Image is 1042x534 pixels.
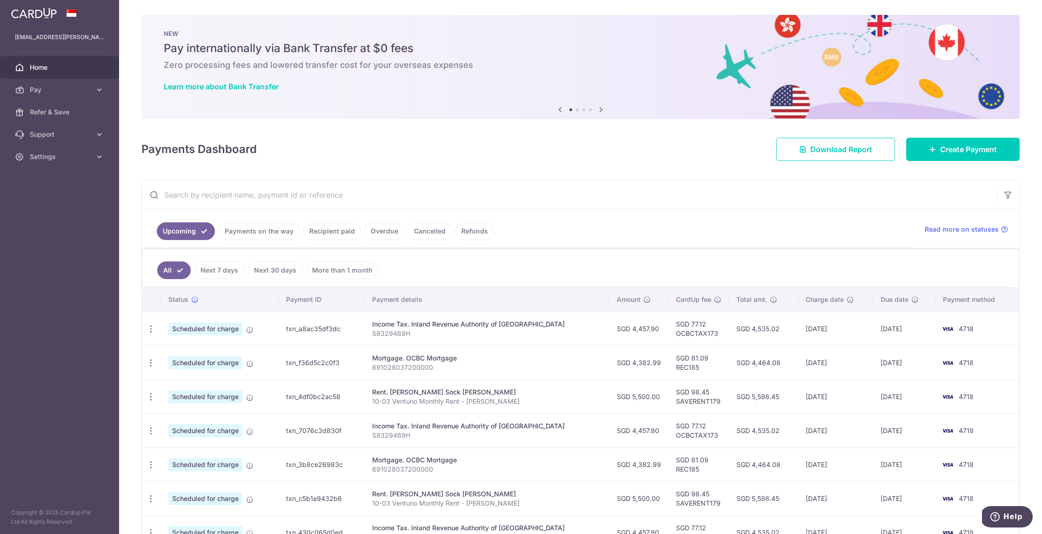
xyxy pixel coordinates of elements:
[372,363,601,372] p: 691028037200000
[279,346,365,380] td: txn_f36d5c2c0f3
[279,481,365,515] td: txn_c5b1a9432b6
[729,414,799,447] td: SGD 4,535.02
[806,295,844,304] span: Charge date
[168,390,242,403] span: Scheduled for charge
[810,144,872,155] span: Download Report
[676,295,711,304] span: CardUp fee
[372,431,601,440] p: S8329469H
[873,312,935,346] td: [DATE]
[164,60,997,71] h6: Zero processing fees and lowered transfer cost for your overseas expenses
[609,414,668,447] td: SGD 4,457.90
[959,461,974,468] span: 4718
[306,261,379,279] a: More than 1 month
[372,455,601,465] div: Mortgage. OCBC Mortgage
[798,414,873,447] td: [DATE]
[164,41,997,56] h5: Pay internationally via Bank Transfer at $0 fees
[617,295,641,304] span: Amount
[372,489,601,499] div: Rent. [PERSON_NAME] Sock [PERSON_NAME]
[873,380,935,414] td: [DATE]
[798,346,873,380] td: [DATE]
[30,85,91,94] span: Pay
[925,225,999,234] span: Read more on statuses
[668,312,729,346] td: SGD 77.12 OCBCTAX173
[365,287,609,312] th: Payment details
[729,447,799,481] td: SGD 4,464.08
[11,7,57,19] img: CardUp
[30,130,91,139] span: Support
[668,380,729,414] td: SGD 98.45 SAVERENT179
[729,481,799,515] td: SGD 5,598.45
[873,346,935,380] td: [DATE]
[938,459,957,470] img: Bank Card
[168,356,242,369] span: Scheduled for charge
[729,312,799,346] td: SGD 4,535.02
[668,414,729,447] td: SGD 77.12 OCBCTAX173
[668,346,729,380] td: SGD 81.09 REC185
[729,380,799,414] td: SGD 5,598.45
[168,492,242,505] span: Scheduled for charge
[372,329,601,338] p: S8329469H
[959,325,974,333] span: 4718
[925,225,1008,234] a: Read more on statuses
[798,447,873,481] td: [DATE]
[609,346,668,380] td: SGD 4,382.99
[798,312,873,346] td: [DATE]
[372,499,601,508] p: 10-03 Ventuno Monthly Rent - [PERSON_NAME]
[164,30,997,37] p: NEW
[668,481,729,515] td: SGD 98.45 SAVERENT179
[279,287,365,312] th: Payment ID
[736,295,767,304] span: Total amt.
[881,295,908,304] span: Due date
[372,320,601,329] div: Income Tax. Inland Revenue Authority of [GEOGRAPHIC_DATA]
[157,222,215,240] a: Upcoming
[279,414,365,447] td: txn_7076c3d830f
[168,424,242,437] span: Scheduled for charge
[30,107,91,117] span: Refer & Save
[609,481,668,515] td: SGD 5,500.00
[609,312,668,346] td: SGD 4,457.90
[372,397,601,406] p: 10-03 Ventuno Monthly Rent - [PERSON_NAME]
[194,261,244,279] a: Next 7 days
[408,222,452,240] a: Cancelled
[142,180,997,210] input: Search by recipient name, payment id or reference
[959,359,974,367] span: 4718
[609,447,668,481] td: SGD 4,382.99
[906,138,1020,161] a: Create Payment
[873,481,935,515] td: [DATE]
[938,323,957,334] img: Bank Card
[776,138,895,161] a: Download Report
[248,261,302,279] a: Next 30 days
[164,82,279,91] a: Learn more about Bank Transfer
[873,414,935,447] td: [DATE]
[938,391,957,402] img: Bank Card
[938,493,957,504] img: Bank Card
[798,380,873,414] td: [DATE]
[729,346,799,380] td: SGD 4,464.08
[372,387,601,397] div: Rent. [PERSON_NAME] Sock [PERSON_NAME]
[141,141,257,158] h4: Payments Dashboard
[372,354,601,363] div: Mortgage. OCBC Mortgage
[959,393,974,400] span: 4718
[157,261,191,279] a: All
[141,15,1020,119] img: Bank transfer banner
[873,447,935,481] td: [DATE]
[959,494,974,502] span: 4718
[15,33,104,42] p: [EMAIL_ADDRESS][PERSON_NAME][DOMAIN_NAME]
[668,447,729,481] td: SGD 81.09 REC185
[959,427,974,434] span: 4718
[372,421,601,431] div: Income Tax. Inland Revenue Authority of [GEOGRAPHIC_DATA]
[372,523,601,533] div: Income Tax. Inland Revenue Authority of [GEOGRAPHIC_DATA]
[279,447,365,481] td: txn_3b8ce26983c
[168,458,242,471] span: Scheduled for charge
[798,481,873,515] td: [DATE]
[279,312,365,346] td: txn_a8ac35df3dc
[168,322,242,335] span: Scheduled for charge
[938,357,957,368] img: Bank Card
[940,144,997,155] span: Create Payment
[279,380,365,414] td: txn_4df0bc2ac58
[365,222,404,240] a: Overdue
[455,222,494,240] a: Refunds
[372,465,601,474] p: 691028037200000
[30,63,91,72] span: Home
